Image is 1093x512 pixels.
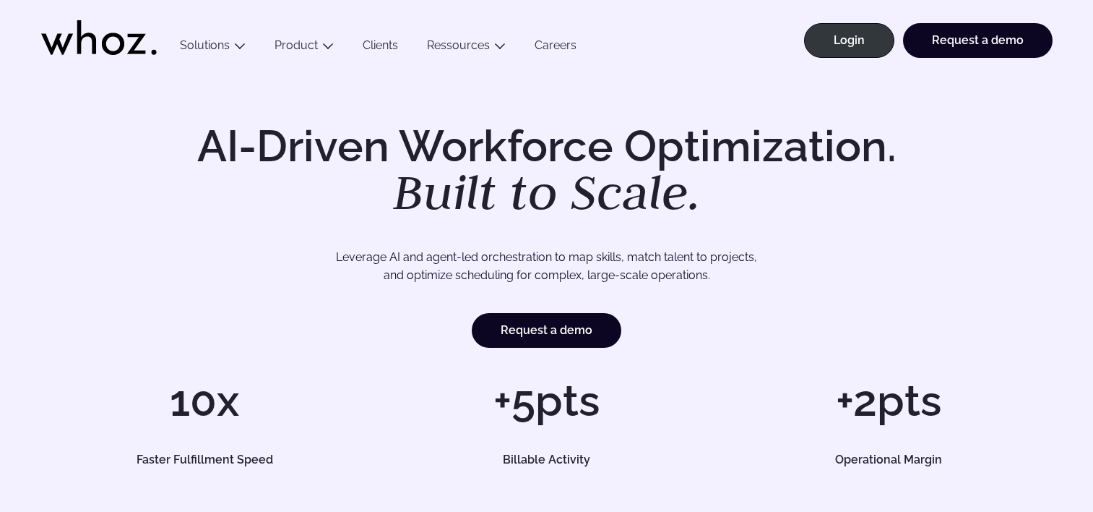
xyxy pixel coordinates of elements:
h1: AI-Driven Workforce Optimization. [177,124,917,217]
h1: +5pts [383,379,710,422]
a: Request a demo [903,23,1053,58]
button: Ressources [412,38,520,58]
button: Solutions [165,38,260,58]
h1: +2pts [725,379,1052,422]
h5: Billable Activity [399,454,694,466]
a: Careers [520,38,591,58]
h5: Faster Fulfillment Speed [57,454,352,466]
a: Clients [348,38,412,58]
button: Product [260,38,348,58]
h5: Operational Margin [741,454,1036,466]
a: Product [275,38,318,52]
a: Login [804,23,894,58]
a: Request a demo [472,313,621,348]
em: Built to Scale. [393,160,701,223]
p: Leverage AI and agent-led orchestration to map skills, match talent to projects, and optimize sch... [92,248,1002,285]
iframe: Chatbot [998,417,1073,492]
h1: 10x [41,379,368,422]
a: Ressources [427,38,490,52]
